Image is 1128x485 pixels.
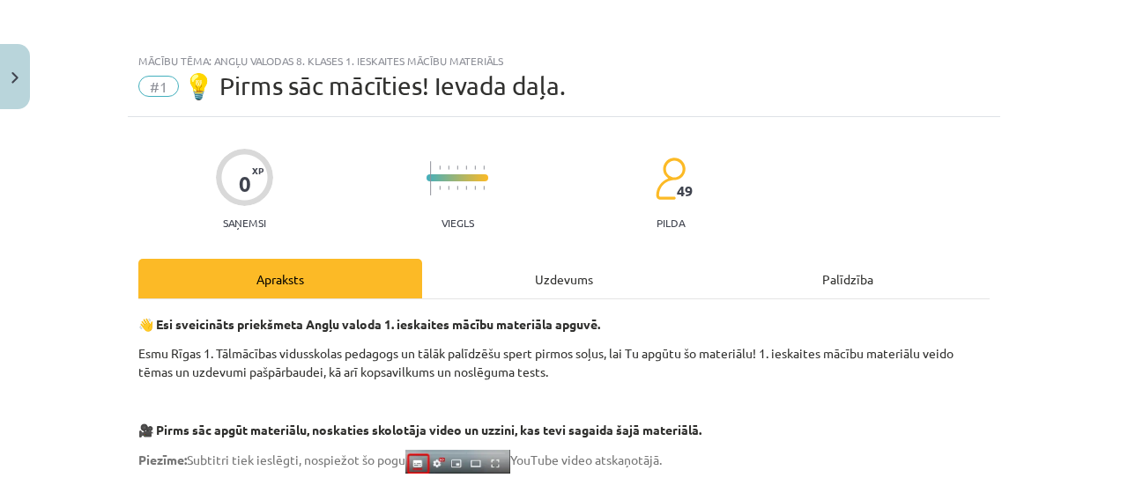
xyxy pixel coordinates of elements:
[448,165,449,170] img: icon-short-line-57e1e144782c952c97e751825c79c345078a6d821885a25fce030b3d8c18986b.svg
[138,452,187,467] strong: Piezīme:
[430,161,432,195] img: icon-long-line-d9ea69661e0d244f92f715978eff75569469978d946b2353a9bb055b3ed8787d.svg
[138,55,990,67] div: Mācību tēma: Angļu valodas 8. klases 1. ieskaites mācību materiāls
[183,71,566,100] span: 💡 Pirms sāc mācīties! Ievada daļa.
[239,172,251,196] div: 0
[677,183,693,199] span: 49
[456,165,458,170] img: icon-short-line-57e1e144782c952c97e751825c79c345078a6d821885a25fce030b3d8c18986b.svg
[11,72,19,84] img: icon-close-lesson-0947bae3869378f0d4975bcd49f059093ad1ed9edebbc8119c70593378902aed.svg
[706,259,990,298] div: Palīdzība
[422,259,706,298] div: Uzdevums
[448,186,449,190] img: icon-short-line-57e1e144782c952c97e751825c79c345078a6d821885a25fce030b3d8c18986b.svg
[138,452,662,467] span: Subtitri tiek ieslēgti, nospiežot šo pogu YouTube video atskaņotājā.
[474,165,476,170] img: icon-short-line-57e1e144782c952c97e751825c79c345078a6d821885a25fce030b3d8c18986b.svg
[655,157,686,201] img: students-c634bb4e5e11cddfef0936a35e636f08e4e9abd3cc4e673bd6f9a4125e45ecb1.svg
[439,186,441,190] img: icon-short-line-57e1e144782c952c97e751825c79c345078a6d821885a25fce030b3d8c18986b.svg
[138,422,701,437] strong: 🎥 Pirms sāc apgūt materiālu, noskaties skolotāja video un uzzini, kas tevi sagaida šajā materiālā.
[252,165,263,175] span: XP
[483,186,485,190] img: icon-short-line-57e1e144782c952c97e751825c79c345078a6d821885a25fce030b3d8c18986b.svg
[442,217,474,229] p: Viegls
[216,217,273,229] p: Saņemsi
[439,165,441,170] img: icon-short-line-57e1e144782c952c97e751825c79c345078a6d821885a25fce030b3d8c18986b.svg
[456,186,458,190] img: icon-short-line-57e1e144782c952c97e751825c79c345078a6d821885a25fce030b3d8c18986b.svg
[657,217,685,229] p: pilda
[138,76,179,97] span: #1
[465,186,467,190] img: icon-short-line-57e1e144782c952c97e751825c79c345078a6d821885a25fce030b3d8c18986b.svg
[465,165,467,170] img: icon-short-line-57e1e144782c952c97e751825c79c345078a6d821885a25fce030b3d8c18986b.svg
[138,259,422,298] div: Apraksts
[138,316,600,332] strong: 👋 Esi sveicināts priekšmeta Angļu valoda 1. ieskaites mācību materiāla apguvē.
[483,165,485,170] img: icon-short-line-57e1e144782c952c97e751825c79c345078a6d821885a25fce030b3d8c18986b.svg
[138,344,990,381] p: Esmu Rīgas 1. Tālmācības vidusskolas pedagogs un tālāk palīdzēšu spert pirmos soļus, lai Tu apgūt...
[474,186,476,190] img: icon-short-line-57e1e144782c952c97e751825c79c345078a6d821885a25fce030b3d8c18986b.svg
